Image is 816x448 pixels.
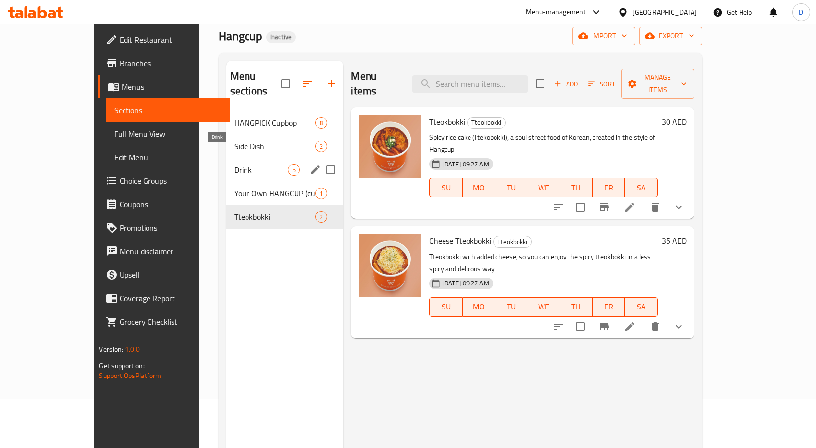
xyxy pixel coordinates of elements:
[98,310,230,333] a: Grocery Checklist
[463,178,495,197] button: MO
[647,30,694,42] span: export
[625,297,657,317] button: SA
[667,315,691,338] button: show more
[230,69,282,98] h2: Menu sections
[526,6,586,18] div: Menu-management
[799,7,803,18] span: D
[114,151,223,163] span: Edit Menu
[530,73,550,94] span: Select section
[621,69,694,99] button: Manage items
[98,169,230,192] a: Choice Groups
[120,292,223,304] span: Coverage Report
[114,128,223,140] span: Full Menu View
[570,197,591,217] span: Select to update
[429,178,462,197] button: SU
[625,178,657,197] button: SA
[98,216,230,239] a: Promotions
[315,117,327,129] div: items
[315,188,327,199] div: items
[412,75,528,93] input: search
[315,141,327,152] div: items
[351,69,400,98] h2: Menu items
[120,316,223,328] span: Grocery Checklist
[438,279,493,288] span: [DATE] 09:27 AM
[434,300,458,314] span: SU
[629,300,653,314] span: SA
[99,359,144,372] span: Get support on:
[296,72,320,95] span: Sort sections
[98,286,230,310] a: Coverage Report
[234,164,288,176] span: Drink
[429,297,462,317] button: SU
[288,165,299,175] span: 5
[639,27,702,45] button: export
[586,76,618,92] button: Sort
[560,297,593,317] button: TH
[359,234,421,297] img: Cheese Tteokbokki
[531,300,556,314] span: WE
[316,118,327,128] span: 8
[467,300,491,314] span: MO
[467,181,491,195] span: MO
[624,321,636,332] a: Edit menu item
[120,269,223,281] span: Upsell
[495,297,527,317] button: TU
[499,300,523,314] span: TU
[122,81,223,93] span: Menus
[308,163,322,177] button: edit
[434,181,458,195] span: SU
[266,33,296,41] span: Inactive
[99,369,161,382] a: Support.OpsPlatform
[226,205,344,229] div: Tteokbokki2
[120,245,223,257] span: Menu disclaimer
[463,297,495,317] button: MO
[527,178,560,197] button: WE
[494,236,531,248] span: Tteokbokki
[98,192,230,216] a: Coupons
[226,107,344,233] nav: Menu sections
[234,117,316,129] span: HANGPICK Cupbop
[316,189,327,198] span: 1
[234,141,316,152] div: Side Dish
[553,78,579,90] span: Add
[643,195,667,219] button: delete
[546,195,570,219] button: sort-choices
[493,236,532,248] div: Tteokbokki
[499,181,523,195] span: TU
[429,234,491,248] span: Cheese Tteokbokki
[266,31,296,43] div: Inactive
[438,160,493,169] span: [DATE] 09:27 AM
[120,175,223,187] span: Choice Groups
[98,263,230,286] a: Upsell
[98,239,230,263] a: Menu disclaimer
[564,181,589,195] span: TH
[673,321,685,332] svg: Show Choices
[114,104,223,116] span: Sections
[226,158,344,182] div: Drink5edit
[120,57,223,69] span: Branches
[429,251,657,275] p: Tteokbokki with added cheese, so you can enjoy the spicy tteokbokki in a less spicy and delicous way
[572,27,635,45] button: import
[468,117,505,128] span: Tteokbokki
[219,25,262,47] span: Hangcup
[527,297,560,317] button: WE
[560,178,593,197] button: TH
[99,343,123,355] span: Version:
[596,181,621,195] span: FR
[316,212,327,222] span: 2
[234,211,316,223] span: Tteokbokki
[275,73,296,94] span: Select all sections
[593,315,616,338] button: Branch-specific-item
[234,188,316,199] span: Your Own HANGCUP (customize)
[106,122,230,145] a: Full Menu View
[226,111,344,135] div: HANGPICK Cupbop8
[624,201,636,213] a: Edit menu item
[632,7,697,18] div: [GEOGRAPHIC_DATA]
[98,51,230,75] a: Branches
[316,142,327,151] span: 2
[226,135,344,158] div: Side Dish2
[629,181,653,195] span: SA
